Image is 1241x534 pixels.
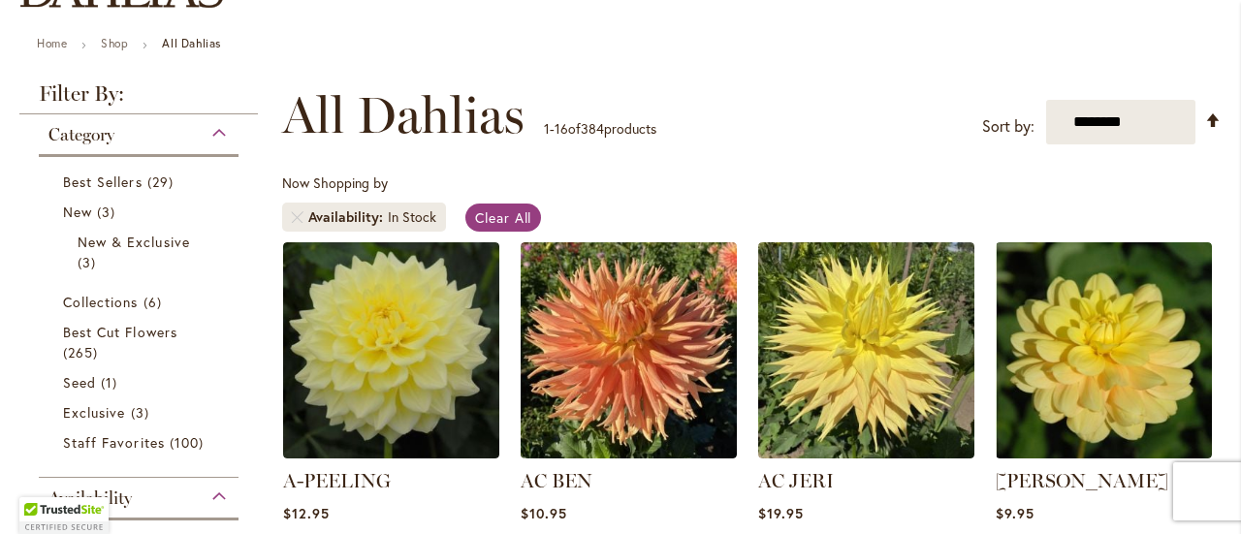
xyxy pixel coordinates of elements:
[982,109,1034,144] label: Sort by:
[996,504,1034,522] span: $9.95
[758,504,804,522] span: $19.95
[131,402,154,423] span: 3
[63,293,139,311] span: Collections
[147,172,178,192] span: 29
[544,119,550,138] span: 1
[282,86,525,144] span: All Dahlias
[63,323,177,341] span: Best Cut Flowers
[758,469,834,492] a: AC JERI
[162,36,221,50] strong: All Dahlias
[758,242,974,458] img: AC Jeri
[48,487,132,509] span: Availability
[521,444,737,462] a: AC BEN
[48,124,114,145] span: Category
[283,444,499,462] a: A-Peeling
[63,372,219,393] a: Seed
[63,373,96,392] span: Seed
[63,433,165,452] span: Staff Favorites
[78,232,205,272] a: New &amp; Exclusive
[63,402,219,423] a: Exclusive
[555,119,568,138] span: 16
[63,432,219,453] a: Staff Favorites
[308,207,388,227] span: Availability
[388,207,436,227] div: In Stock
[283,242,499,458] img: A-Peeling
[63,342,103,362] span: 265
[996,444,1212,462] a: AHOY MATEY
[97,202,120,222] span: 3
[544,113,656,144] p: - of products
[63,403,125,422] span: Exclusive
[63,173,143,191] span: Best Sellers
[521,469,592,492] a: AC BEN
[465,204,542,232] a: Clear All
[63,322,219,362] a: Best Cut Flowers
[758,444,974,462] a: AC Jeri
[283,469,391,492] a: A-PEELING
[63,203,92,221] span: New
[170,432,208,453] span: 100
[37,36,67,50] a: Home
[283,504,330,522] span: $12.95
[101,372,122,393] span: 1
[292,211,303,223] a: Remove Availability In Stock
[143,292,167,312] span: 6
[996,242,1212,458] img: AHOY MATEY
[15,465,69,519] iframe: Launch Accessibility Center
[19,83,258,114] strong: Filter By:
[521,242,737,458] img: AC BEN
[63,202,219,222] a: New
[475,208,532,227] span: Clear All
[78,252,101,272] span: 3
[581,119,604,138] span: 384
[63,292,219,312] a: Collections
[521,504,567,522] span: $10.95
[78,233,190,251] span: New & Exclusive
[63,172,219,192] a: Best Sellers
[282,173,388,192] span: Now Shopping by
[101,36,128,50] a: Shop
[996,469,1168,492] a: [PERSON_NAME]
